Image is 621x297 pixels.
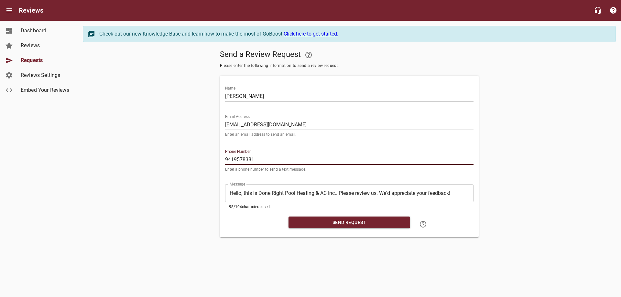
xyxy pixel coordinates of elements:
[225,150,251,154] label: Phone Number
[220,47,479,63] h5: Send a Review Request
[590,3,605,18] button: Live Chat
[19,5,43,16] h6: Reviews
[21,71,70,79] span: Reviews Settings
[225,86,235,90] label: Name
[294,218,405,227] span: Send Request
[289,217,410,228] button: Send Request
[21,86,70,94] span: Embed Your Reviews
[225,133,474,136] p: Enter an email address to send an email.
[99,30,609,38] div: Check out our new Knowledge Base and learn how to make the most of GoBoost.
[225,115,250,119] label: Email Address
[605,3,621,18] button: Support Portal
[230,190,469,196] textarea: Hello, this is Done Right Pool Heating & AC Inc.. Please review us. We'd appreciate your feedback!
[220,63,479,69] span: Please enter the following information to send a review request.
[2,3,17,18] button: Open drawer
[284,31,338,37] a: Click here to get started.
[415,217,431,232] a: Learn how to "Send a Review Request"
[21,57,70,64] span: Requests
[21,42,70,49] span: Reviews
[301,47,316,63] a: Your Google or Facebook account must be connected to "Send a Review Request"
[229,205,271,209] span: 98 / 104 characters used.
[21,27,70,35] span: Dashboard
[225,167,474,171] p: Enter a phone number to send a text message.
